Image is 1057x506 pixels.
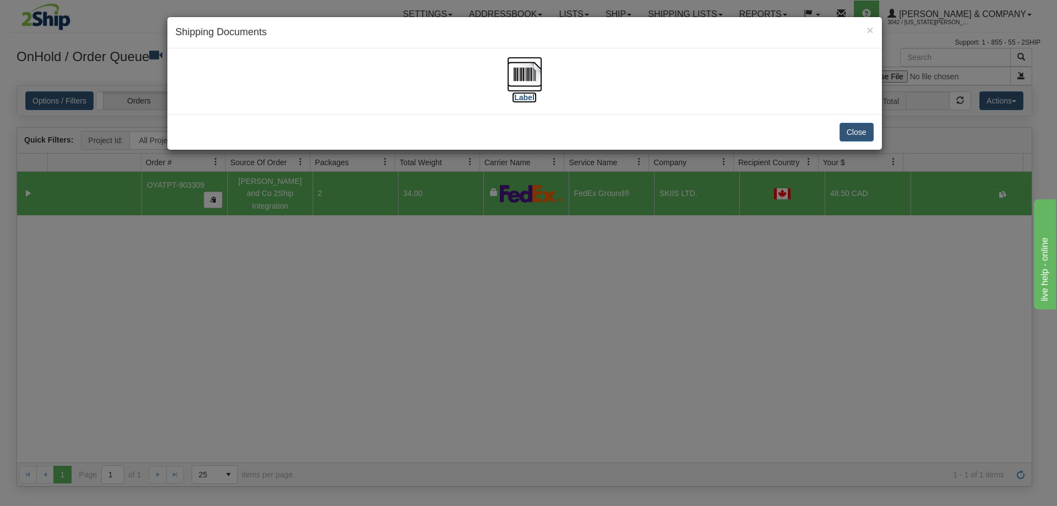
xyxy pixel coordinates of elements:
[867,24,873,36] span: ×
[867,24,873,36] button: Close
[507,69,542,101] a: [Label]
[1032,197,1056,309] iframe: chat widget
[512,92,537,103] label: [Label]
[507,57,542,92] img: barcode.jpg
[8,7,102,20] div: live help - online
[176,25,874,40] h4: Shipping Documents
[840,123,874,142] button: Close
